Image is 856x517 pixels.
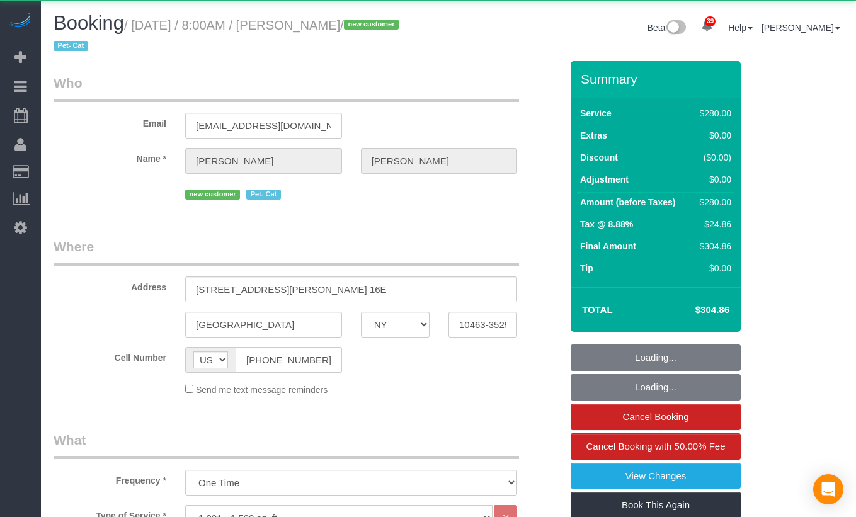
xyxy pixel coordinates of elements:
label: Cell Number [44,347,176,364]
a: Beta [648,23,687,33]
input: Cell Number [236,347,342,373]
label: Service [580,107,612,120]
h3: Summary [581,72,734,86]
a: Cancel Booking [571,404,741,430]
a: 39 [695,13,719,40]
a: View Changes [571,463,741,489]
div: $280.00 [695,196,731,208]
span: Send me text message reminders [196,385,328,395]
div: $0.00 [695,129,731,142]
input: First Name [185,148,342,174]
label: Tax @ 8.88% [580,218,633,230]
label: Amount (before Taxes) [580,196,675,208]
input: Last Name [361,148,518,174]
small: / [DATE] / 8:00AM / [PERSON_NAME] [54,18,402,54]
label: Name * [44,148,176,165]
span: Pet- Cat [54,41,88,51]
img: Automaid Logo [8,13,33,30]
label: Frequency * [44,470,176,487]
label: Final Amount [580,240,636,253]
span: Booking [54,12,124,34]
div: $280.00 [695,107,731,120]
div: $0.00 [695,262,731,275]
span: Pet- Cat [246,190,281,200]
legend: Where [54,237,519,266]
label: Adjustment [580,173,629,186]
label: Extras [580,129,607,142]
a: [PERSON_NAME] [762,23,840,33]
span: 39 [705,16,716,26]
div: ($0.00) [695,151,731,164]
label: Address [44,276,176,293]
div: $0.00 [695,173,731,186]
img: New interface [665,20,686,37]
input: Zip Code [448,312,517,338]
a: Help [728,23,753,33]
a: Cancel Booking with 50.00% Fee [571,433,741,460]
legend: Who [54,74,519,102]
span: new customer [185,190,240,200]
strong: Total [582,304,613,315]
h4: $304.86 [658,305,729,315]
label: Tip [580,262,593,275]
div: Open Intercom Messenger [813,474,843,504]
span: new customer [344,20,399,30]
label: Email [44,113,176,130]
div: $304.86 [695,240,731,253]
input: City [185,312,342,338]
div: $24.86 [695,218,731,230]
legend: What [54,431,519,459]
span: Cancel Booking with 50.00% Fee [586,441,726,452]
input: Email [185,113,342,139]
label: Discount [580,151,618,164]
